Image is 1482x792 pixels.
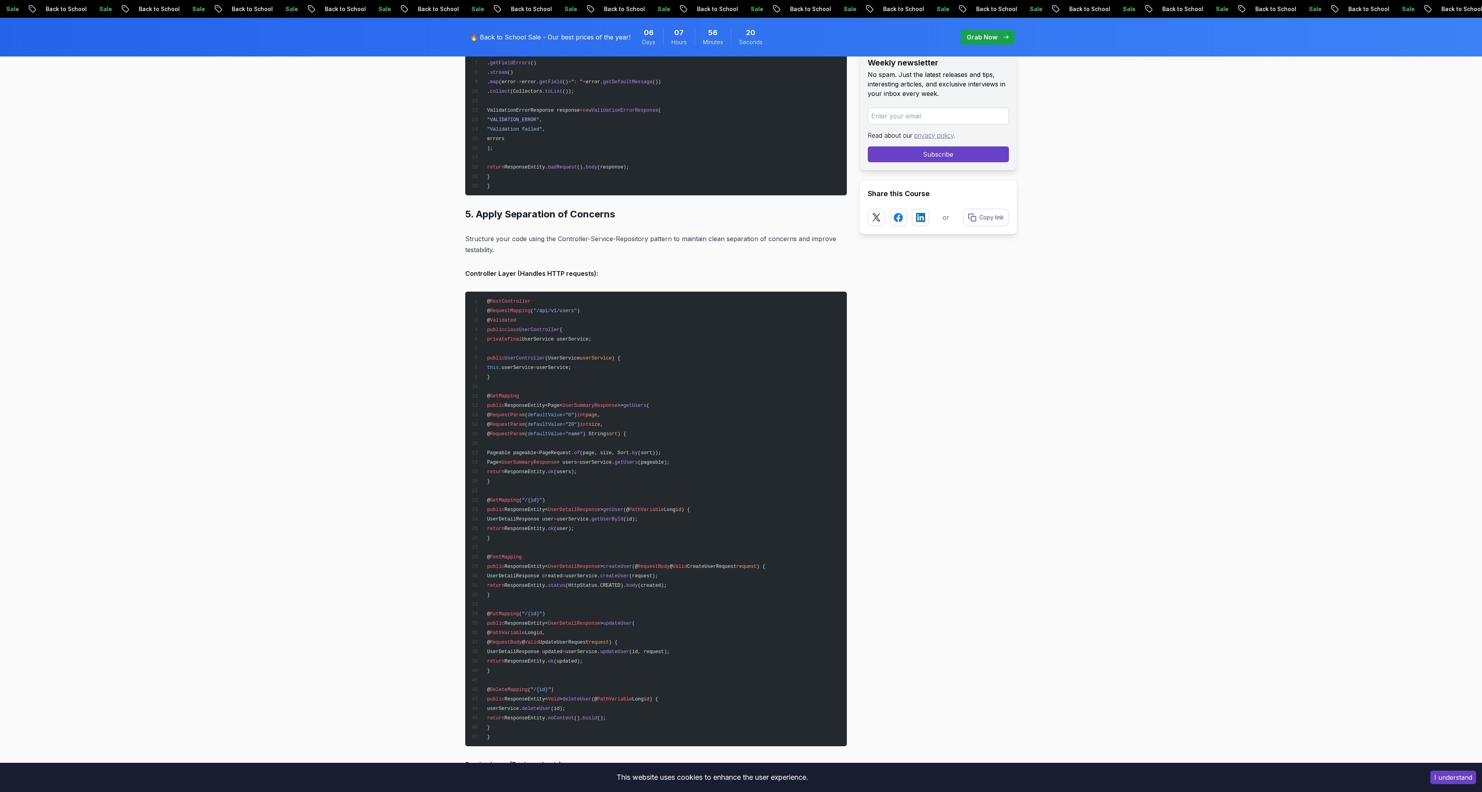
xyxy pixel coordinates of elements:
span: } [487,725,490,730]
span: "/{id}" [522,611,542,617]
span: getFieldErrors [490,60,531,66]
span: RequestParam [490,431,525,437]
span: (updated); [554,659,583,664]
span: (id); [623,517,638,522]
span: userService. [565,573,600,579]
span: Long [632,697,643,702]
p: Sale [463,5,488,13]
span: (page, size, Sort. [580,450,632,456]
span: getUsers [623,403,647,408]
span: ok [548,526,554,532]
span: public [487,621,504,626]
p: Sale [742,5,767,13]
span: public [487,356,504,361]
span: = [536,450,539,456]
span: , [539,117,542,123]
span: = [577,460,580,465]
span: @ [522,640,525,645]
span: body [585,165,597,170]
span: id [675,507,681,513]
span: >> [617,403,623,408]
span: getUser [603,507,623,513]
span: Valid [673,564,687,569]
span: new [583,108,591,113]
span: ); [487,146,493,151]
span: noContent [548,715,574,721]
span: ( [658,108,661,113]
span: @ [487,498,490,503]
button: Subscribe [868,146,1009,162]
span: UserController [519,327,559,333]
p: Back to School [688,5,742,13]
span: UserDetailResponse updated [487,649,562,655]
span: } [487,479,490,484]
span: UpdateUserRequest [539,640,589,645]
p: Back to School [223,5,277,13]
span: () [507,70,513,75]
span: (request); [629,573,658,579]
span: ( [519,611,522,617]
span: (@ [623,507,629,513]
span: errors [487,136,504,142]
span: request [736,564,757,569]
p: Sale [928,5,953,13]
span: userService. [565,649,600,655]
span: "name" [565,431,583,437]
p: Sale [277,5,302,13]
span: Minutes [703,38,723,46]
span: . [487,79,490,85]
span: -> [516,79,522,85]
span: request [589,640,609,645]
span: ( [519,498,522,503]
span: ok [548,659,554,664]
span: PageRequest. [539,450,574,456]
span: badRequest [548,165,577,170]
span: UserDetailResponse [548,564,600,569]
div: This website uses cookies to enhance the user experience. [6,769,1419,786]
strong: Controller Layer (Handles HTTP requests): [465,270,598,277]
span: getUserById [591,517,623,522]
span: ( [525,412,528,418]
span: Validated [490,318,516,323]
span: ) { [757,564,765,569]
span: page [585,412,597,418]
span: deleteUser [522,706,551,711]
span: return [487,526,504,532]
span: @ [487,611,490,617]
span: Long [525,630,536,636]
p: Copy link [979,213,1004,221]
span: > [600,564,603,569]
span: , [542,127,545,132]
span: PathVariable [490,630,525,636]
p: Back to School [409,5,463,13]
span: id [536,630,542,636]
span: ( [528,687,530,693]
span: . [487,60,490,66]
span: Seconds [739,38,762,46]
span: @ [487,393,490,399]
span: userService. [580,460,615,465]
span: @ [487,554,490,560]
span: ) { [609,640,617,645]
span: UserDetailResponse created [487,573,562,579]
span: userService. [487,706,522,711]
p: Read about our . [868,131,1009,140]
span: ok [548,469,554,475]
span: ) { [612,356,621,361]
p: Structure your code using the Controller-Service-Repository pattern to maintain clean separation ... [465,233,847,255]
span: int [577,412,585,418]
span: userService. [557,517,591,522]
span: ) { [681,507,690,513]
span: ValidationErrorResponse [591,108,658,113]
span: } [487,734,490,740]
span: final [507,337,522,342]
p: Sale [1300,5,1325,13]
span: ) [551,687,554,693]
span: (response); [597,165,629,170]
span: PutMapping [490,611,519,617]
span: ResponseEntity. [505,583,548,588]
p: Sale [1207,5,1232,13]
span: UserDetailResponse [548,621,600,626]
span: return [487,469,504,475]
span: ()); [563,89,574,94]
